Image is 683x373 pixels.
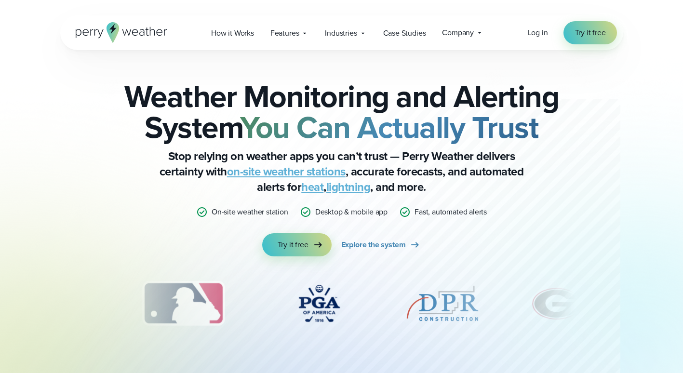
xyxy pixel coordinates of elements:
[563,21,617,44] a: Try it free
[575,27,606,39] span: Try it free
[211,27,254,39] span: How it Works
[133,280,234,328] img: MLB.svg
[375,23,434,43] a: Case Studies
[527,280,587,328] div: 6 of 12
[281,280,358,328] div: 4 of 12
[270,27,299,39] span: Features
[528,27,548,39] a: Log in
[326,178,371,196] a: lightning
[262,233,332,256] a: Try it free
[108,280,575,333] div: slideshow
[404,280,481,328] img: DPR-Construction.svg
[383,27,426,39] span: Case Studies
[325,27,357,39] span: Industries
[415,206,487,218] p: Fast, automated alerts
[108,81,575,143] h2: Weather Monitoring and Alerting System
[240,105,538,150] strong: You Can Actually Trust
[315,206,388,218] p: Desktop & mobile app
[212,206,288,218] p: On-site weather station
[203,23,262,43] a: How it Works
[278,239,308,251] span: Try it free
[149,148,535,195] p: Stop relying on weather apps you can’t trust — Perry Weather delivers certainty with , accurate f...
[404,280,481,328] div: 5 of 12
[281,280,358,328] img: PGA.svg
[341,239,406,251] span: Explore the system
[301,178,323,196] a: heat
[133,280,234,328] div: 3 of 12
[227,163,346,180] a: on-site weather stations
[341,233,421,256] a: Explore the system
[527,280,587,328] img: University-of-Georgia.svg
[528,27,548,38] span: Log in
[442,27,474,39] span: Company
